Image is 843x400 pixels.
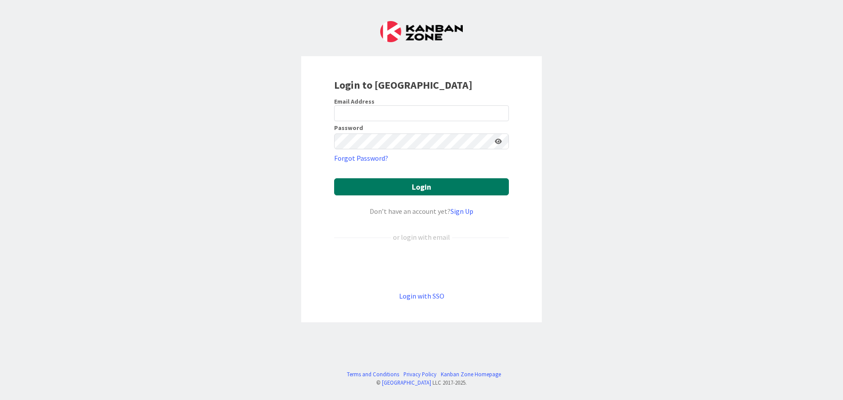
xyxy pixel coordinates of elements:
[334,153,388,163] a: Forgot Password?
[334,125,363,131] label: Password
[450,207,473,216] a: Sign Up
[441,370,501,378] a: Kanban Zone Homepage
[347,370,399,378] a: Terms and Conditions
[342,378,501,387] div: © LLC 2017- 2025 .
[334,97,375,105] label: Email Address
[399,292,444,300] a: Login with SSO
[403,370,436,378] a: Privacy Policy
[334,178,509,195] button: Login
[334,206,509,216] div: Don’t have an account yet?
[380,21,463,42] img: Kanban Zone
[334,78,472,92] b: Login to [GEOGRAPHIC_DATA]
[391,232,452,242] div: or login with email
[382,379,431,386] a: [GEOGRAPHIC_DATA]
[330,257,513,276] iframe: Sign in with Google Button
